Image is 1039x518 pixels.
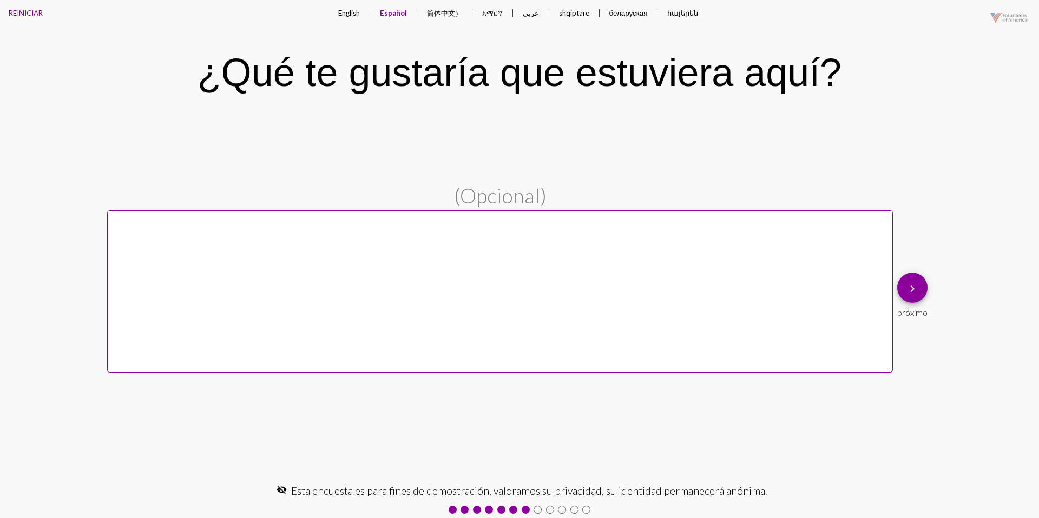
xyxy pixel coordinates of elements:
[198,50,841,95] div: ¿Qué te gustaría que estuviera aquí?
[277,484,287,495] mat-icon: visibility_off
[982,3,1036,33] img: VOAmerica-1920-logo-pos-alpha-20210513.png
[906,282,919,295] mat-icon: keyboard_arrow_right
[291,484,767,497] span: Esta encuesta es para fines de demostración, valoramos su privacidad, su identidad permanecerá an...
[897,303,928,317] div: próximo
[454,183,547,208] span: (Opcional)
